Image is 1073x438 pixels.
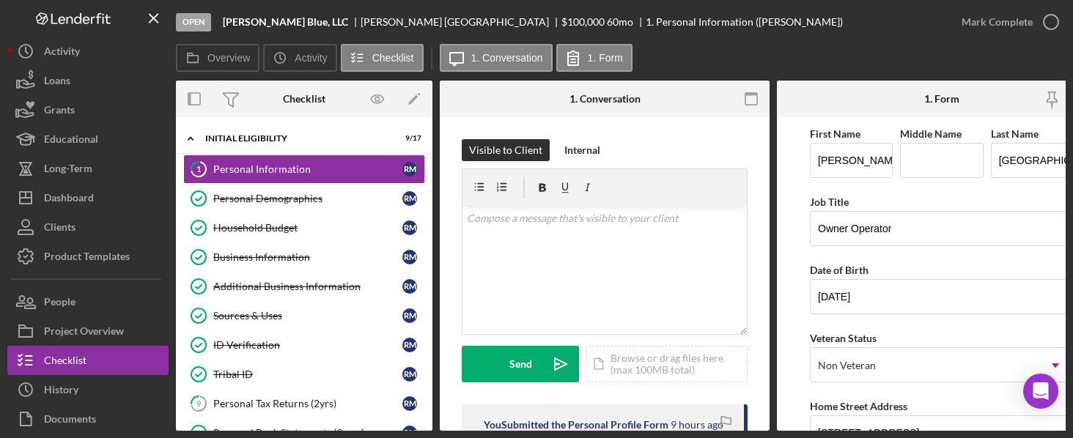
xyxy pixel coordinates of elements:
[183,213,425,242] a: Household BudgetRM
[810,264,869,276] label: Date of Birth
[183,301,425,330] a: Sources & UsesRM
[213,222,402,234] div: Household Budget
[7,212,169,242] button: Clients
[7,183,169,212] button: Dashboard
[7,242,169,271] a: Product Templates
[44,154,92,187] div: Long-Term
[402,279,417,294] div: R M
[213,368,402,380] div: Tribal ID
[44,242,130,275] div: Product Templates
[564,139,600,161] div: Internal
[213,193,402,204] div: Personal Demographics
[440,44,553,72] button: 1. Conversation
[561,15,605,28] span: $100,000
[509,346,532,382] div: Send
[7,66,169,95] button: Loans
[947,7,1066,37] button: Mark Complete
[196,398,202,408] tspan: 9
[556,44,633,72] button: 1. Form
[402,396,417,411] div: R M
[44,183,94,216] div: Dashboard
[484,419,668,431] div: You Submitted the Personal Profile Form
[402,220,417,235] div: R M
[183,155,425,184] a: 1Personal InformationRM
[183,242,425,272] a: Business InformationRM
[341,44,424,72] button: Checklist
[402,308,417,323] div: R M
[7,346,169,375] a: Checklist
[7,404,169,434] button: Documents
[462,139,550,161] button: Visible to Client
[810,196,849,208] label: Job Title
[810,127,860,140] label: First Name
[646,16,843,28] div: 1. Personal Information ([PERSON_NAME])
[44,316,124,349] div: Project Overview
[395,134,421,143] div: 9 / 17
[183,360,425,389] a: Tribal IDRM
[283,93,325,105] div: Checklist
[44,346,86,379] div: Checklist
[44,66,70,99] div: Loans
[183,330,425,360] a: ID VerificationRM
[183,389,425,418] a: 9Personal Tax Returns (2yrs)RM
[962,7,1033,37] div: Mark Complete
[1023,374,1058,409] div: Open Intercom Messenger
[196,164,201,174] tspan: 1
[402,191,417,206] div: R M
[7,125,169,154] button: Educational
[402,367,417,382] div: R M
[44,375,78,408] div: History
[810,400,907,412] label: Home Street Address
[462,346,579,382] button: Send
[44,404,96,437] div: Documents
[7,316,169,346] button: Project Overview
[44,125,98,157] div: Educational
[569,93,641,105] div: 1. Conversation
[402,250,417,264] div: R M
[213,339,402,351] div: ID Verification
[7,154,169,183] button: Long-Term
[295,52,327,64] label: Activity
[7,375,169,404] button: History
[7,37,169,66] button: Activity
[183,184,425,213] a: Personal DemographicsRM
[44,37,80,70] div: Activity
[557,139,608,161] button: Internal
[44,95,75,128] div: Grants
[671,419,723,431] time: 2025-10-08 08:30
[223,16,348,28] b: [PERSON_NAME] Blue, LLC
[213,251,402,263] div: Business Information
[402,338,417,352] div: R M
[402,162,417,177] div: R M
[924,93,959,105] div: 1. Form
[176,44,259,72] button: Overview
[207,52,250,64] label: Overview
[991,127,1039,140] label: Last Name
[213,163,402,175] div: Personal Information
[213,310,402,322] div: Sources & Uses
[263,44,336,72] button: Activity
[213,398,402,409] div: Personal Tax Returns (2yrs)
[44,287,75,320] div: People
[183,272,425,301] a: Additional Business InformationRM
[205,134,385,143] div: Initial Eligibility
[176,13,211,31] div: Open
[7,95,169,125] button: Grants
[818,360,876,371] div: Non Veteran
[44,212,75,245] div: Clients
[588,52,623,64] label: 1. Form
[213,281,402,292] div: Additional Business Information
[900,127,962,140] label: Middle Name
[7,287,169,316] button: People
